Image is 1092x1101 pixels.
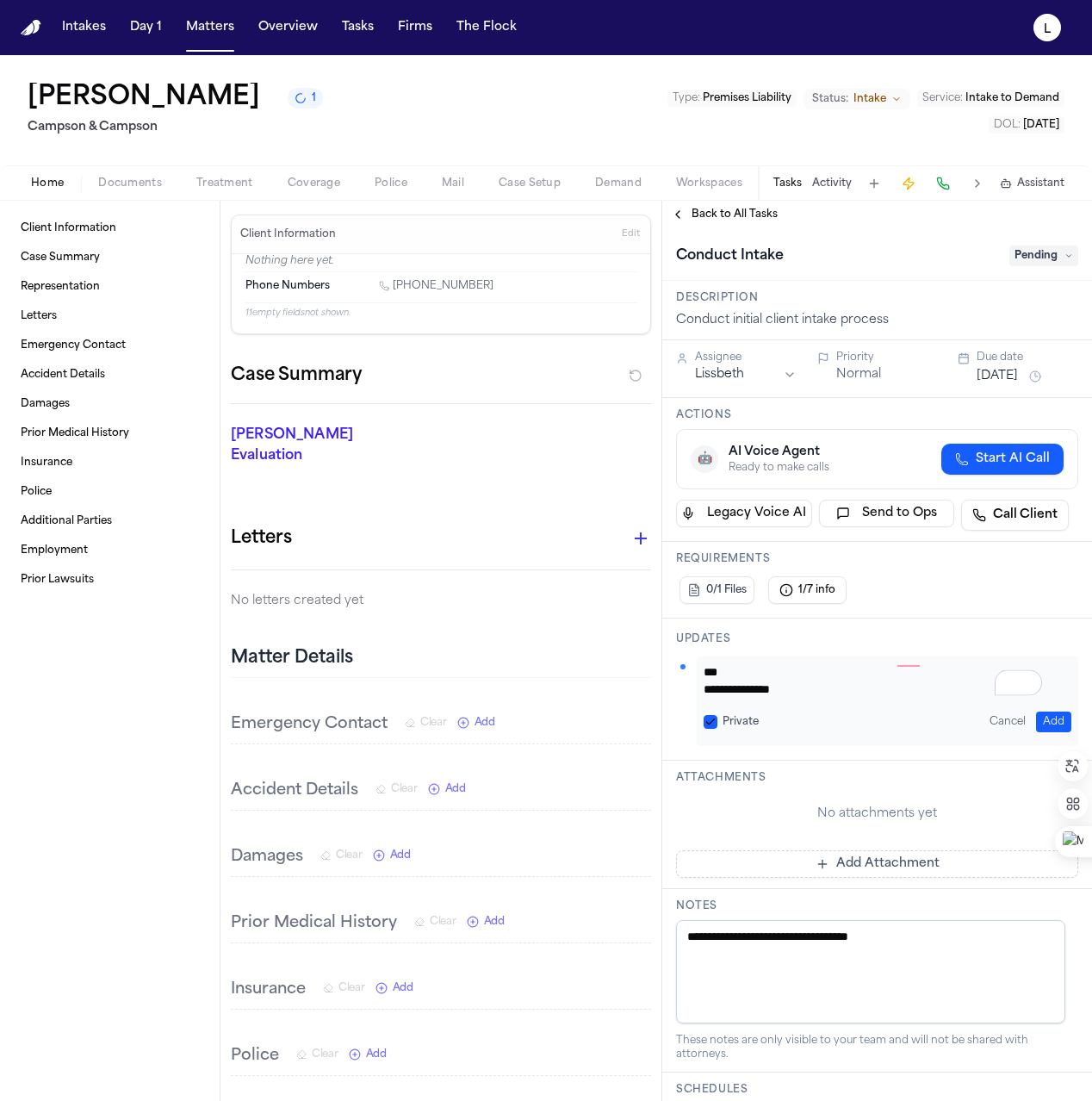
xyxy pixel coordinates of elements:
button: Edit Type: Premises Liability [667,90,797,107]
button: Tasks [335,12,381,43]
a: Representation [14,273,206,301]
span: Coverage [288,177,340,190]
span: Clear [430,915,456,929]
button: Edit [617,221,645,248]
button: 1 active task [288,88,323,109]
span: Premises Liability [703,93,791,103]
span: Home [31,177,64,190]
button: Add New [467,915,505,929]
p: [PERSON_NAME] Evaluation [231,425,357,466]
h1: [PERSON_NAME] [28,83,260,114]
span: Clear [391,782,418,796]
button: Activity [812,177,852,190]
button: Start AI Call [941,444,1064,475]
h3: Insurance [231,978,306,1002]
button: Snooze task [1025,366,1045,387]
a: Firms [391,12,439,43]
a: Prior Lawsuits [14,566,206,594]
div: Priority [836,351,938,364]
a: Client Information [14,215,206,242]
button: Add Attachment [676,850,1078,878]
span: Service : [922,93,963,103]
a: Prior Medical History [14,420,206,447]
h3: Prior Medical History [231,911,397,936]
h3: Notes [676,899,1078,913]
button: Edit Service: Intake to Demand [917,90,1064,107]
span: Add [390,849,411,862]
span: Status: [812,92,848,106]
span: Pending [1009,246,1078,266]
a: Accident Details [14,361,206,389]
span: Clear [338,981,365,995]
span: Edit [622,228,640,240]
span: Add [393,981,413,995]
button: Add Task [862,171,886,196]
button: [DATE] [977,368,1018,385]
a: Case Summary [14,244,206,271]
button: Edit DOL: 2025-06-06 [989,116,1064,134]
span: Treatment [196,177,253,190]
span: Police [375,177,407,190]
span: Clear [312,1048,338,1061]
span: Add [445,782,466,796]
h3: Actions [676,408,1078,422]
h3: Police [231,1044,279,1068]
button: Normal [836,366,881,383]
button: Change status from Intake [803,89,910,109]
a: Intakes [55,12,113,43]
button: Legacy Voice AI [676,500,812,527]
button: Clear Insurance [323,981,365,995]
button: Clear Prior Medical History [414,915,456,929]
h3: Client Information [237,227,339,241]
span: Start AI Call [976,451,1050,468]
button: Send to Ops [819,500,955,527]
span: Assistant [1017,177,1064,190]
button: Matters [179,12,241,43]
a: Call 1 (929) 585-8506 [379,279,493,293]
div: AI Voice Agent [729,444,829,461]
span: Intake [853,92,886,106]
button: Clear Police [296,1048,338,1061]
h1: Letters [231,525,292,552]
button: Tasks [773,177,802,190]
span: 1/7 info [798,583,835,597]
button: Assistant [1000,177,1064,190]
span: Clear [336,849,363,862]
button: Add New [349,1048,387,1061]
img: Finch Logo [21,20,41,36]
span: 0/1 Files [706,583,747,597]
button: Add New [375,981,413,995]
span: Phone Numbers [245,279,330,293]
a: Letters [14,302,206,330]
div: No attachments yet [676,806,1078,823]
h3: Description [676,291,1078,305]
button: Add [1036,712,1071,732]
div: Conduct initial client intake process [676,312,1078,329]
a: Emergency Contact [14,332,206,359]
h2: Case Summary [231,362,362,389]
a: Police [14,478,206,506]
span: Documents [98,177,162,190]
span: Case Setup [499,177,561,190]
button: Cancel [983,712,1033,732]
h3: Damages [231,845,303,869]
button: Make a Call [931,171,955,196]
span: DOL : [994,120,1021,130]
a: The Flock [450,12,524,43]
h1: Conduct Intake [669,242,791,270]
span: Add [484,915,505,929]
a: Call Client [961,500,1069,531]
p: Nothing here yet. [245,254,636,271]
div: Ready to make calls [729,461,829,475]
span: Type : [673,93,700,103]
button: 0/1 Files [679,576,754,604]
p: 11 empty fields not shown. [245,307,636,320]
button: Day 1 [123,12,169,43]
textarea: To enrich screen reader interactions, please activate Accessibility in Grammarly extension settings [704,663,1058,698]
a: Insurance [14,449,206,476]
a: Damages [14,390,206,418]
h3: Requirements [676,552,1078,566]
a: Employment [14,537,206,564]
